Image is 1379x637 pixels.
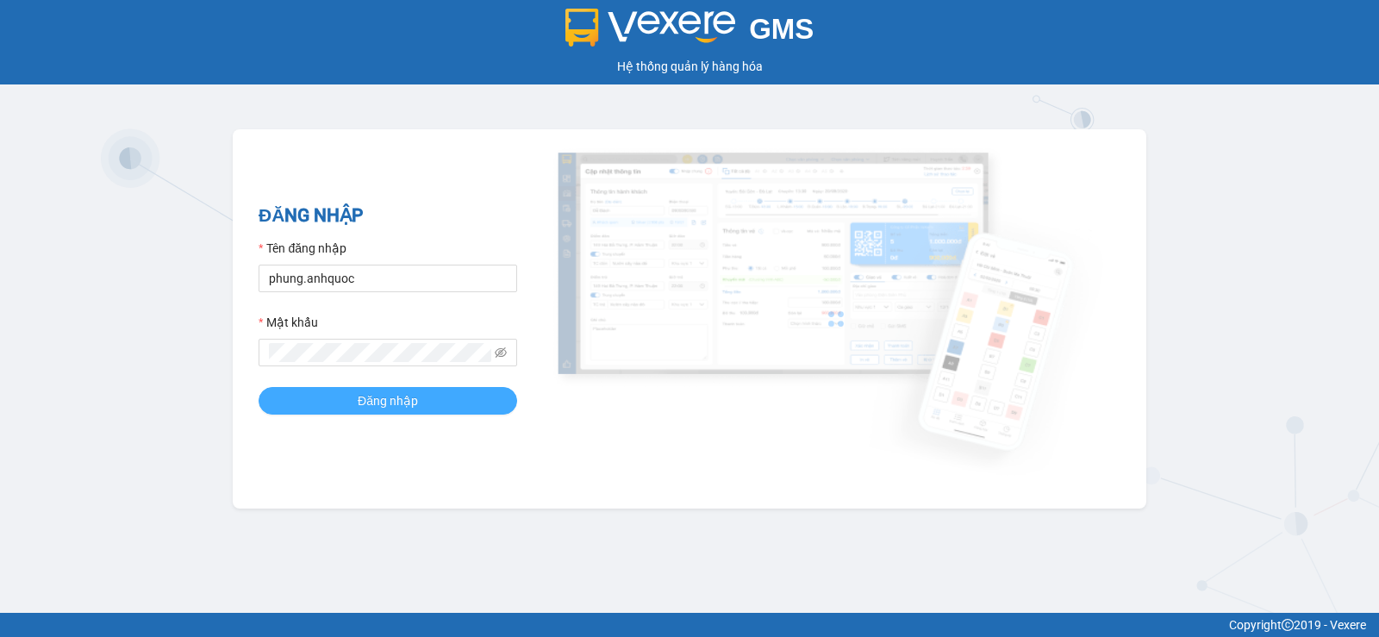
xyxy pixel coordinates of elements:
[13,615,1366,634] div: Copyright 2019 - Vexere
[259,265,517,292] input: Tên đăng nhập
[259,239,346,258] label: Tên đăng nhập
[269,343,491,362] input: Mật khẩu
[358,391,418,410] span: Đăng nhập
[259,387,517,415] button: Đăng nhập
[259,313,318,332] label: Mật khẩu
[1282,619,1294,631] span: copyright
[495,347,507,359] span: eye-invisible
[565,9,736,47] img: logo 2
[565,26,814,40] a: GMS
[4,57,1375,76] div: Hệ thống quản lý hàng hóa
[259,202,517,230] h2: ĐĂNG NHẬP
[749,13,814,45] span: GMS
